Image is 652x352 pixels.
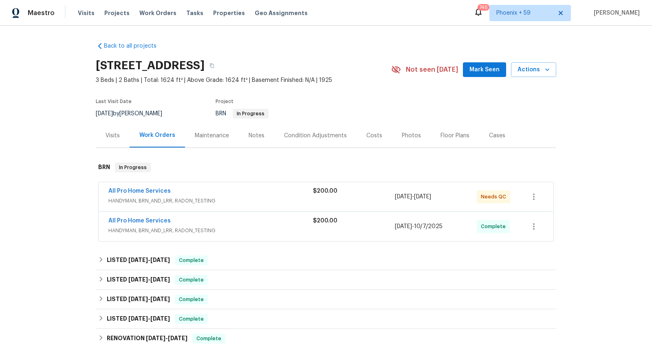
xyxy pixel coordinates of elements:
span: In Progress [233,111,268,116]
span: In Progress [116,163,150,172]
div: BRN In Progress [96,154,556,180]
span: Tasks [186,10,203,16]
span: Complete [481,222,509,231]
span: Last Visit Date [96,99,132,104]
a: All Pro Home Services [108,218,171,224]
div: Visits [106,132,120,140]
a: All Pro Home Services [108,188,171,194]
span: Complete [176,256,207,264]
h6: LISTED [107,255,170,265]
span: Project [216,99,233,104]
span: [DATE] [150,257,170,263]
span: Phoenix + 59 [496,9,552,17]
span: Actions [518,65,550,75]
span: $200.00 [313,218,337,224]
span: [DATE] [395,194,412,200]
div: Cases [489,132,505,140]
div: LISTED [DATE]-[DATE]Complete [96,270,556,290]
span: Properties [213,9,245,17]
h6: LISTED [107,275,170,285]
div: Work Orders [139,131,175,139]
div: Floor Plans [441,132,469,140]
span: Maestro [28,9,55,17]
button: Mark Seen [463,62,506,77]
div: LISTED [DATE]-[DATE]Complete [96,309,556,329]
h6: RENOVATION [107,334,187,343]
span: Visits [78,9,95,17]
h2: [STREET_ADDRESS] [96,62,205,70]
span: - [128,316,170,321]
div: Condition Adjustments [284,132,347,140]
span: [DATE] [128,277,148,282]
div: RENOVATION [DATE]-[DATE]Complete [96,329,556,348]
span: Mark Seen [469,65,500,75]
span: [DATE] [150,277,170,282]
span: Complete [176,315,207,323]
span: [DATE] [168,335,187,341]
span: [PERSON_NAME] [590,9,640,17]
div: by [PERSON_NAME] [96,109,172,119]
div: Costs [366,132,382,140]
span: - [395,193,431,201]
span: Work Orders [139,9,176,17]
span: Needs QC [481,193,509,201]
span: Not seen [DATE] [406,66,458,74]
span: - [395,222,443,231]
div: 746 [479,3,488,11]
span: 3 Beds | 2 Baths | Total: 1624 ft² | Above Grade: 1624 ft² | Basement Finished: N/A | 1925 [96,76,391,84]
span: Geo Assignments [255,9,308,17]
span: [DATE] [128,316,148,321]
span: [DATE] [146,335,165,341]
span: HANDYMAN, BRN_AND_LRR, RADON_TESTING [108,227,313,235]
button: Actions [511,62,556,77]
span: [DATE] [395,224,412,229]
span: - [128,277,170,282]
span: Complete [193,334,225,343]
span: $200.00 [313,188,337,194]
span: BRN [216,111,269,117]
button: Copy Address [205,58,219,73]
span: [DATE] [96,111,113,117]
span: Projects [104,9,130,17]
span: [DATE] [414,194,431,200]
span: HANDYMAN, BRN_AND_LRR, RADON_TESTING [108,197,313,205]
span: [DATE] [150,296,170,302]
span: 10/7/2025 [414,224,443,229]
h6: BRN [98,163,110,172]
a: Back to all projects [96,42,174,50]
span: - [128,257,170,263]
h6: LISTED [107,314,170,324]
span: Complete [176,276,207,284]
div: LISTED [DATE]-[DATE]Complete [96,251,556,270]
h6: LISTED [107,295,170,304]
div: Maintenance [195,132,229,140]
span: [DATE] [128,296,148,302]
span: Complete [176,295,207,304]
span: [DATE] [150,316,170,321]
span: - [146,335,187,341]
div: Photos [402,132,421,140]
span: - [128,296,170,302]
span: [DATE] [128,257,148,263]
div: Notes [249,132,264,140]
div: LISTED [DATE]-[DATE]Complete [96,290,556,309]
